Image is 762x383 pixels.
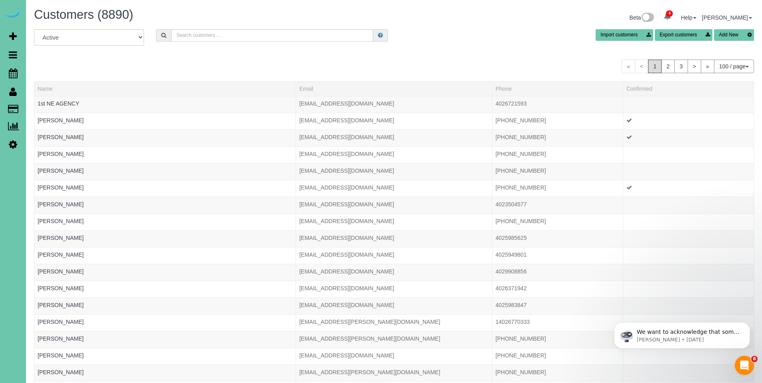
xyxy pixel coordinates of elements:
td: Confirmed [623,230,754,247]
td: Email [296,146,492,163]
td: Email [296,281,492,297]
img: New interface [641,13,654,23]
td: Email [296,230,492,247]
td: Email [296,247,492,264]
td: Phone [492,314,623,331]
div: Tags [38,124,292,126]
td: Phone [492,180,623,197]
td: Phone [492,163,623,180]
td: Confirmed [623,297,754,314]
a: Help [681,14,696,21]
button: Add New [714,29,754,41]
td: Confirmed [623,113,754,130]
a: [PERSON_NAME] [38,168,84,174]
td: Email [296,213,492,230]
a: [PERSON_NAME] [38,352,84,359]
td: Phone [492,365,623,381]
td: Name [34,96,296,113]
div: Tags [38,175,292,177]
div: Tags [38,158,292,160]
a: [PERSON_NAME] [38,302,84,308]
td: Name [34,281,296,297]
div: Tags [38,208,292,210]
nav: Pagination navigation [622,60,754,73]
span: 4 [666,10,673,17]
iframe: Intercom live chat [735,356,754,375]
td: Name [34,113,296,130]
td: Confirmed [623,146,754,163]
td: Phone [492,197,623,213]
div: Tags [38,191,292,193]
span: « [622,60,635,73]
span: 1 [648,60,662,73]
iframe: Intercom notifications message [602,305,762,361]
a: [PERSON_NAME] [38,134,84,140]
th: Name [34,81,296,96]
td: Confirmed [623,163,754,180]
td: Phone [492,213,623,230]
td: Email [296,163,492,180]
a: [PERSON_NAME] [38,151,84,157]
td: Name [34,197,296,213]
td: Email [296,348,492,365]
td: Confirmed [623,281,754,297]
div: Tags [38,259,292,261]
td: Email [296,180,492,197]
td: Phone [492,230,623,247]
td: Name [34,146,296,163]
div: Tags [38,376,292,378]
span: < [635,60,648,73]
a: » [701,60,714,73]
div: Tags [38,275,292,277]
a: [PERSON_NAME] [38,201,84,207]
a: [PERSON_NAME] [702,14,752,21]
a: Automaid Logo [5,8,21,19]
button: 100 / page [714,60,754,73]
span: 8 [751,356,758,362]
a: [PERSON_NAME] [38,369,84,375]
td: Name [34,180,296,197]
div: Tags [38,359,292,361]
td: Phone [492,281,623,297]
a: [PERSON_NAME] [38,285,84,291]
td: Name [34,247,296,264]
button: Export customers [655,29,712,41]
p: Message from Ellie, sent 6d ago [35,31,138,38]
td: Name [34,365,296,381]
div: Tags [38,225,292,227]
td: Phone [492,130,623,146]
span: Customers (8890) [34,8,133,22]
td: Phone [492,264,623,281]
td: Email [296,297,492,314]
td: Confirmed [623,213,754,230]
th: Confirmed [623,81,754,96]
div: Tags [38,242,292,244]
td: Confirmed [623,96,754,113]
td: Phone [492,348,623,365]
td: Email [296,96,492,113]
td: Email [296,264,492,281]
a: [PERSON_NAME] [38,184,84,191]
td: Name [34,348,296,365]
a: [PERSON_NAME] [38,335,84,342]
a: 1st NE AGENCY [38,100,79,107]
td: Email [296,331,492,348]
td: Name [34,264,296,281]
td: Confirmed [623,130,754,146]
div: Tags [38,309,292,311]
div: Tags [38,326,292,328]
input: Search customers ... [171,29,373,42]
a: [PERSON_NAME] [38,319,84,325]
a: [PERSON_NAME] [38,268,84,275]
a: [PERSON_NAME] [38,218,84,224]
a: [PERSON_NAME] [38,235,84,241]
td: Name [34,230,296,247]
div: Tags [38,292,292,294]
button: Import customers [596,29,653,41]
td: Confirmed [623,365,754,381]
a: 2 [661,60,675,73]
a: 3 [674,60,688,73]
td: Phone [492,297,623,314]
